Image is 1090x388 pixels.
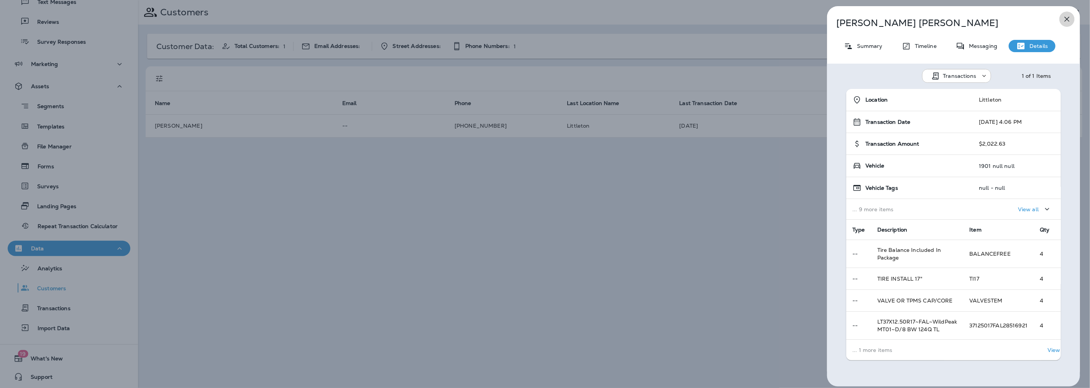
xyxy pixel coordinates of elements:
button: View all [1015,202,1055,216]
p: Details [1026,43,1048,49]
p: Transactions [943,73,977,79]
span: Tire Balance Included In Package [877,247,941,261]
p: Timeline [911,43,937,49]
td: $2,022.63 [973,133,1061,155]
span: Item [969,226,982,233]
span: LT37X12.50R17~FAL~WildPeak MT01~D/8 BW 124Q TL [877,318,957,333]
p: ... 1 more items [852,347,957,353]
span: VALVE OR TPMS CAP/CORE [877,297,953,304]
button: View all [1044,343,1084,357]
span: Qty [1040,226,1049,233]
span: Location [865,97,888,103]
span: 37125017FAL28516921 [969,322,1028,329]
div: 1 of 1 Items [1022,73,1051,79]
p: 1901 null null [979,163,1014,169]
p: View all [1018,206,1039,212]
span: TI17 [969,275,979,282]
p: View all [1047,347,1068,353]
span: Vehicle Tags [865,185,898,191]
span: Transaction Amount [865,141,919,147]
span: Description [877,226,908,233]
td: Littleton [973,89,1061,111]
p: Summary [853,43,883,49]
p: -- [852,251,865,257]
p: null - null [979,185,1005,191]
span: BALANCEFREE [969,250,1011,257]
span: 4 [1040,250,1043,257]
p: -- [852,298,865,304]
td: [DATE] 4:06 PM [973,111,1061,133]
span: 4 [1040,297,1043,304]
span: Vehicle [865,163,884,169]
p: Messaging [965,43,997,49]
span: Type [852,226,865,233]
span: VALVESTEM [969,297,1002,304]
p: -- [852,322,865,329]
span: 4 [1040,322,1043,329]
span: 4 [1040,275,1043,282]
span: TIRE INSTALL 17" [877,275,923,282]
span: Transaction Date [865,119,910,125]
p: [PERSON_NAME] [PERSON_NAME] [836,18,1046,28]
p: -- [852,276,865,282]
p: ... 9 more items [852,206,967,212]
